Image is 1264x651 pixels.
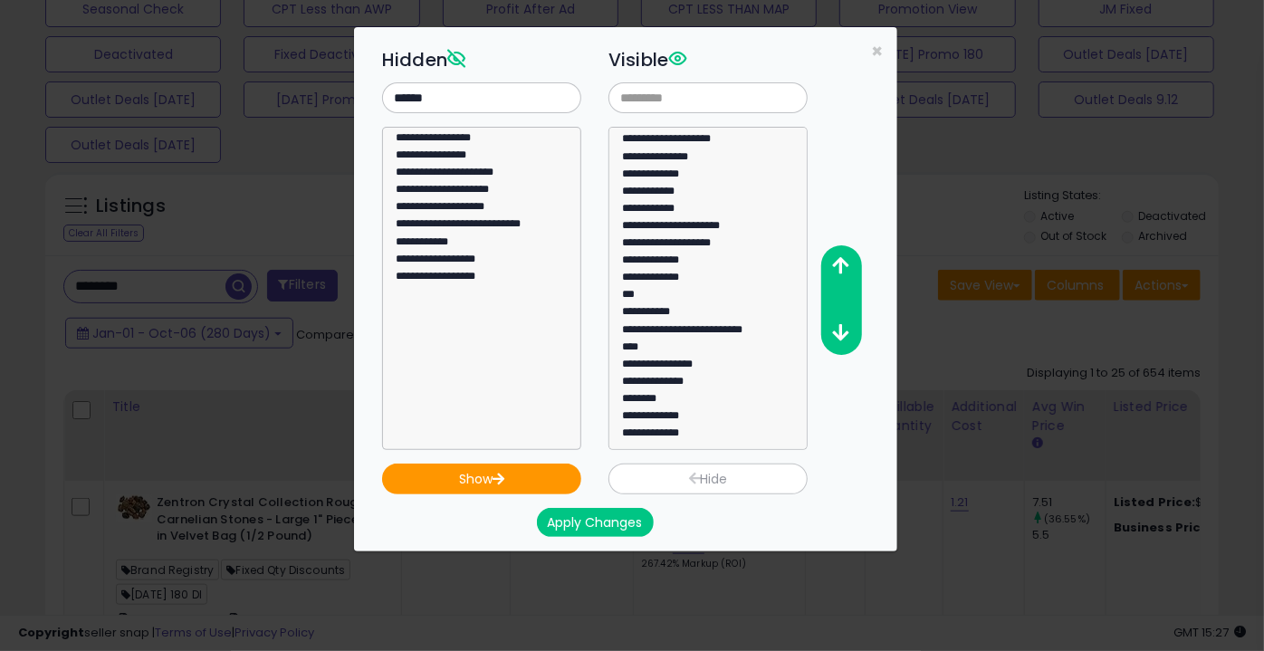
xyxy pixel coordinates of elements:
[608,46,808,73] h3: Visible
[537,508,654,537] button: Apply Changes
[382,46,581,73] h3: Hidden
[382,464,581,494] button: Show
[608,464,808,494] button: Hide
[871,38,883,64] span: ×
